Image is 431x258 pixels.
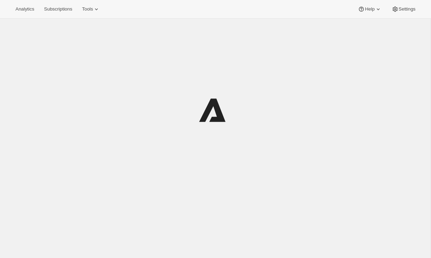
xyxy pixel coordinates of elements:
span: Tools [82,6,93,12]
button: Settings [387,4,420,14]
button: Analytics [11,4,38,14]
button: Tools [78,4,104,14]
span: Settings [399,6,416,12]
span: Analytics [15,6,34,12]
button: Subscriptions [40,4,76,14]
span: Subscriptions [44,6,72,12]
button: Help [354,4,386,14]
span: Help [365,6,374,12]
